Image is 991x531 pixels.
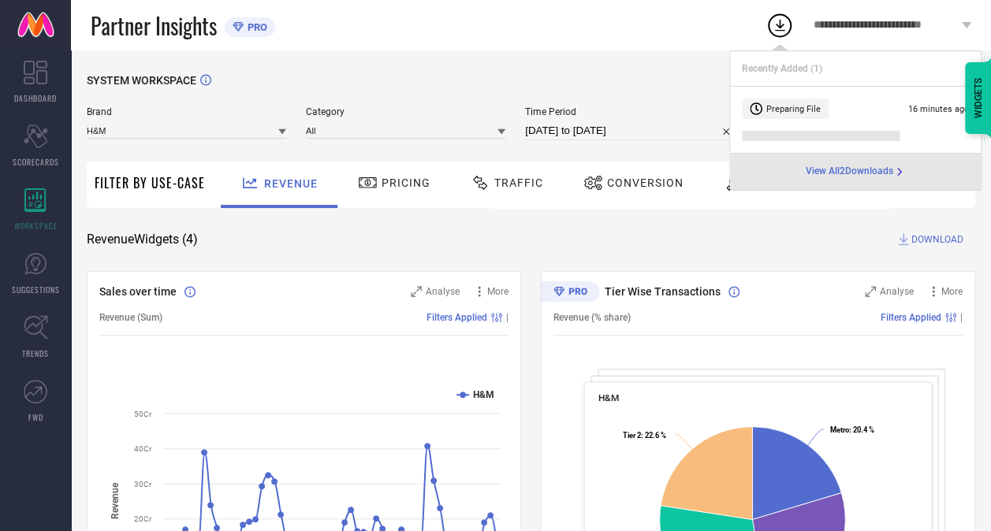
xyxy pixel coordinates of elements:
[525,121,737,140] input: Select time period
[13,156,59,168] span: SCORECARDS
[553,312,631,323] span: Revenue (% share)
[411,286,422,297] svg: Zoom
[960,312,963,323] span: |
[541,281,599,305] div: Premium
[244,21,267,33] span: PRO
[382,176,430,189] span: Pricing
[28,411,43,423] span: FWD
[865,286,876,297] svg: Zoom
[766,11,794,39] div: Open download list
[506,312,509,323] span: |
[494,176,543,189] span: Traffic
[99,312,162,323] span: Revenue (Sum)
[95,173,205,192] span: Filter By Use-Case
[766,104,821,114] span: Preparing File
[830,425,849,434] tspan: Metro
[881,312,941,323] span: Filters Applied
[91,9,217,42] span: Partner Insights
[623,431,641,440] tspan: Tier 2
[473,389,494,400] text: H&M
[525,106,737,117] span: Time Period
[14,92,57,104] span: DASHBOARD
[134,480,152,488] text: 30Cr
[487,286,509,297] span: More
[908,104,969,114] span: 16 minutes ago
[426,286,460,297] span: Analyse
[12,284,60,295] span: SUGGESTIONS
[99,285,177,298] span: Sales over time
[14,220,58,232] span: WORKSPACE
[941,286,963,297] span: More
[87,106,286,117] span: Brand
[623,431,666,440] text: : 22.6 %
[607,176,684,189] span: Conversion
[427,312,487,323] span: Filters Applied
[806,165,906,178] div: Open download page
[134,514,152,523] text: 20Cr
[87,74,196,87] span: SYSTEM WORKSPACE
[264,177,318,190] span: Revenue
[605,285,721,298] span: Tier Wise Transactions
[742,63,822,74] span: Recently Added ( 1 )
[110,482,121,519] tspan: Revenue
[134,444,152,453] text: 40Cr
[911,232,963,247] span: DOWNLOAD
[22,347,49,359] span: TRENDS
[880,286,914,297] span: Analyse
[134,410,152,418] text: 50Cr
[87,232,198,247] span: Revenue Widgets ( 4 )
[806,165,893,178] span: View All 2 Downloads
[306,106,505,117] span: Category
[598,392,619,403] span: H&M
[830,425,874,434] text: : 20.4 %
[806,165,906,178] a: View All2Downloads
